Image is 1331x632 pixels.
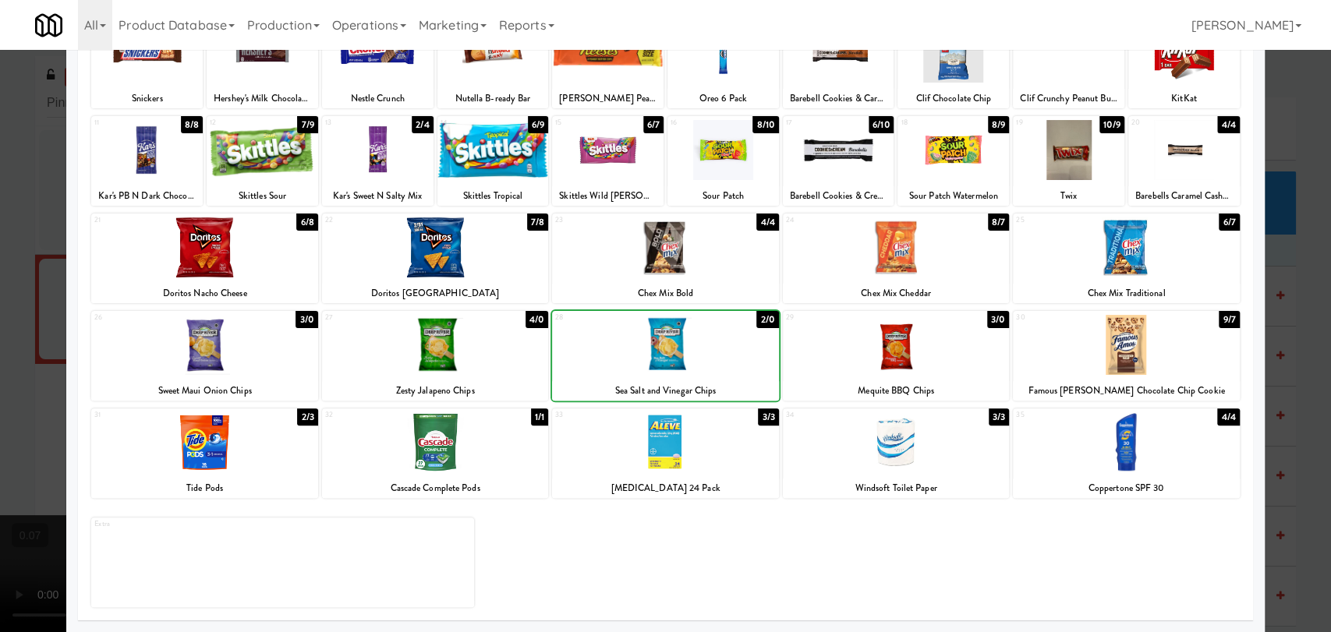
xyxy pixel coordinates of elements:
[1131,89,1237,108] div: KitKat
[783,381,1009,401] div: Mequite BBQ Chips
[756,214,778,231] div: 4/4
[91,284,317,303] div: Doritos Nacho Cheese
[783,89,894,108] div: Barebell Cookies & Caramel
[989,408,1009,425] div: 3/3
[554,478,776,498] div: [MEDICAL_DATA] 24 Pack
[324,89,431,108] div: Nestle Crunch
[783,19,894,108] div: 76/8Barebell Cookies & Caramel
[783,186,894,206] div: Barebell Cookies & Cream
[325,408,435,422] div: 32
[91,311,317,401] div: 263/0Sweet Maui Onion Chips
[207,89,318,108] div: Hershey's Milk Chocolate Bar
[552,478,778,498] div: [MEDICAL_DATA] 24 Pack
[988,214,1009,231] div: 8/7
[667,186,779,206] div: Sour Patch
[325,116,377,129] div: 13
[552,89,664,108] div: [PERSON_NAME] Peanut Butter Cups
[552,214,778,303] div: 234/4Chex Mix Bold
[322,186,434,206] div: Kar's Sweet N Salty Mix
[670,186,777,206] div: Sour Patch
[1013,284,1239,303] div: Chex Mix Traditional
[91,478,317,498] div: Tide Pods
[297,408,317,425] div: 2/3
[785,186,892,206] div: Barebell Cookies & Cream
[91,381,317,401] div: Sweet Maui Onion Chips
[1128,89,1240,108] div: KitKat
[1013,214,1239,303] div: 256/7Chex Mix Traditional
[322,408,548,498] div: 321/1Cascade Complete Pods
[94,89,200,108] div: Snickers
[786,116,838,129] div: 17
[554,381,776,401] div: Sea Salt and Vinegar Chips
[670,89,777,108] div: Oreo 6 Pack
[554,284,776,303] div: Chex Mix Bold
[555,408,665,422] div: 33
[1013,311,1239,401] div: 309/7Famous [PERSON_NAME] Chocolate Chip Cookie
[897,116,1009,206] div: 188/9Sour Patch Watermelon
[412,116,433,133] div: 2/4
[207,116,318,206] div: 127/9Skittles Sour
[1015,381,1237,401] div: Famous [PERSON_NAME] Chocolate Chip Cookie
[437,89,549,108] div: Nutella B-ready Bar
[667,19,779,108] div: 67/9Oreo 6 Pack
[786,214,896,227] div: 24
[897,89,1009,108] div: Clif Chocolate Chip
[783,408,1009,498] div: 343/3Windsoft Toilet Paper
[322,214,548,303] div: 227/8Doritos [GEOGRAPHIC_DATA]
[783,478,1009,498] div: Windsoft Toilet Paper
[1131,116,1184,129] div: 20
[1016,311,1126,324] div: 30
[324,284,546,303] div: Doritos [GEOGRAPHIC_DATA]
[783,284,1009,303] div: Chex Mix Cheddar
[1013,19,1124,108] div: 94/6Clif Crunchy Peanut Butter
[988,116,1009,133] div: 8/9
[91,116,203,206] div: 118/8Kar's PB N Dark Chocolate
[91,408,317,498] div: 312/3Tide Pods
[322,19,434,108] div: 36/12Nestle Crunch
[786,408,896,422] div: 34
[785,381,1007,401] div: Mequite BBQ Chips
[1128,186,1240,206] div: Barebells Caramel Cashew Protein Bar
[901,116,953,129] div: 18
[752,116,778,133] div: 8/10
[552,116,664,206] div: 156/7Skittles Wild [PERSON_NAME]
[987,311,1009,328] div: 3/0
[756,311,778,328] div: 2/0
[207,186,318,206] div: Skittles Sour
[552,311,778,401] div: 282/0Sea Salt and Vinegar Chips
[527,214,548,231] div: 7/8
[671,116,723,129] div: 16
[667,89,779,108] div: Oreo 6 Pack
[322,284,548,303] div: Doritos [GEOGRAPHIC_DATA]
[554,186,661,206] div: Skittles Wild [PERSON_NAME]
[552,408,778,498] div: 333/3[MEDICAL_DATA] 24 Pack
[324,478,546,498] div: Cascade Complete Pods
[1015,478,1237,498] div: Coppertone SPF 30
[1013,408,1239,498] div: 354/4Coppertone SPF 30
[1013,89,1124,108] div: Clif Crunchy Peanut Butter
[783,311,1009,401] div: 293/0Mequite BBQ Chips
[897,186,1009,206] div: Sour Patch Watermelon
[325,311,435,324] div: 27
[552,186,664,206] div: Skittles Wild [PERSON_NAME]
[441,116,493,129] div: 14
[1013,186,1124,206] div: Twix
[1099,116,1124,133] div: 10/9
[91,186,203,206] div: Kar's PB N Dark Chocolate
[1131,186,1237,206] div: Barebells Caramel Cashew Protein Bar
[94,381,315,401] div: Sweet Maui Onion Chips
[209,186,316,206] div: Skittles Sour
[1217,116,1239,133] div: 4/4
[324,381,546,401] div: Zesty Jalapeno Chips
[786,311,896,324] div: 29
[555,311,665,324] div: 28
[35,12,62,39] img: Micromart
[897,19,1009,108] div: 83/5Clif Chocolate Chip
[552,284,778,303] div: Chex Mix Bold
[94,517,282,531] div: Extra
[94,478,315,498] div: Tide Pods
[528,116,548,133] div: 6/9
[322,381,548,401] div: Zesty Jalapeno Chips
[1217,408,1239,425] div: 4/4
[209,89,316,108] div: Hershey's Milk Chocolate Bar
